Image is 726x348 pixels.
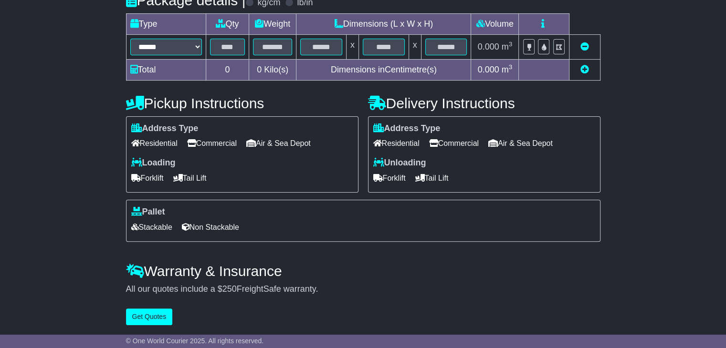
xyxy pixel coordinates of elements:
[296,59,471,80] td: Dimensions in Centimetre(s)
[126,263,600,279] h4: Warranty & Insurance
[409,34,421,59] td: x
[502,65,513,74] span: m
[206,59,249,80] td: 0
[131,158,176,168] label: Loading
[173,171,207,185] span: Tail Lift
[478,42,499,51] span: 0.000
[246,136,311,151] span: Air & Sea Depot
[249,59,296,80] td: Kilo(s)
[126,284,600,295] div: All our quotes include a $ FreightSafe warranty.
[182,220,239,235] span: Non Stackable
[131,136,178,151] span: Residential
[509,41,513,48] sup: 3
[187,136,237,151] span: Commercial
[471,13,519,34] td: Volume
[373,171,406,185] span: Forklift
[126,95,358,111] h4: Pickup Instructions
[131,123,199,134] label: Address Type
[373,136,420,151] span: Residential
[502,42,513,51] span: m
[580,65,589,74] a: Add new item
[249,13,296,34] td: Weight
[415,171,449,185] span: Tail Lift
[478,65,499,74] span: 0.000
[429,136,479,151] span: Commercial
[373,158,426,168] label: Unloading
[126,308,173,325] button: Get Quotes
[509,63,513,71] sup: 3
[488,136,553,151] span: Air & Sea Depot
[257,65,262,74] span: 0
[373,123,441,134] label: Address Type
[368,95,600,111] h4: Delivery Instructions
[131,207,165,217] label: Pallet
[206,13,249,34] td: Qty
[580,42,589,51] a: Remove this item
[126,337,264,345] span: © One World Courier 2025. All rights reserved.
[346,34,358,59] td: x
[131,220,172,235] span: Stackable
[126,59,206,80] td: Total
[126,13,206,34] td: Type
[296,13,471,34] td: Dimensions (L x W x H)
[131,171,164,185] span: Forklift
[222,284,237,294] span: 250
